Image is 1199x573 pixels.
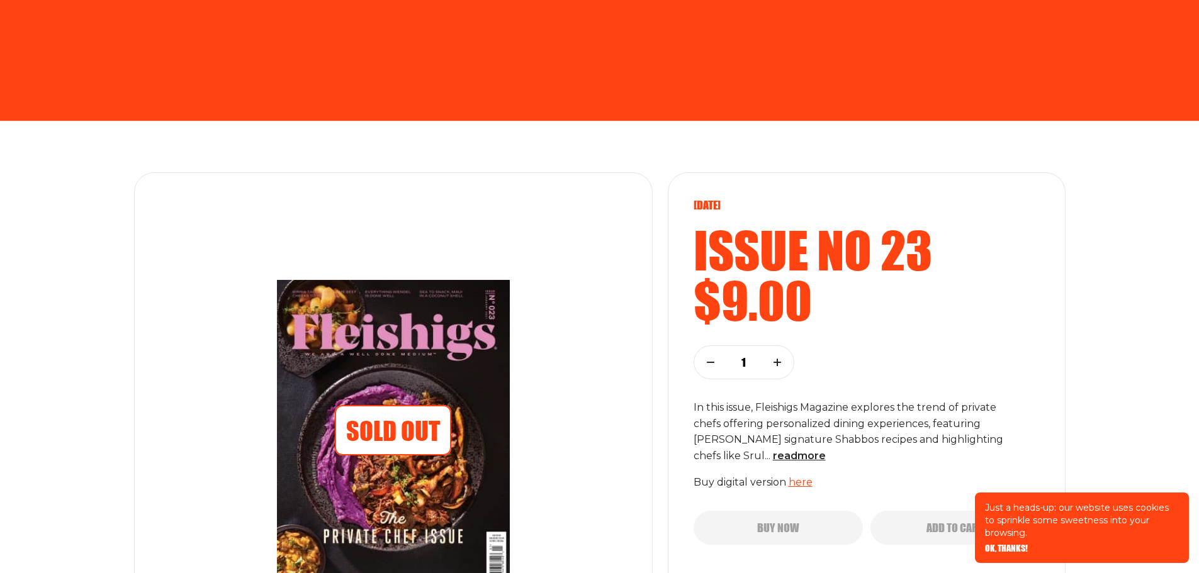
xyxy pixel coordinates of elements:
[926,522,983,533] span: Add to cart
[694,399,1018,465] p: In this issue, Fleishigs Magazine explores the trend of private chefs offering personalized dinin...
[773,450,826,462] span: read more
[870,511,1040,545] button: Add to cart
[985,501,1179,539] p: Just a heads-up: our website uses cookies to sprinkle some sweetness into your browsing.
[694,198,1040,212] p: [DATE]
[985,544,1028,553] button: OK, THANKS!
[335,405,451,455] span: Sold Out
[736,355,752,369] p: 1
[694,474,1040,491] p: Buy digital version
[789,476,813,488] a: here
[694,225,1040,275] h2: Issue no 23
[694,511,863,545] button: Buy now
[694,275,1040,325] h2: $9.00
[757,522,799,533] span: Buy now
